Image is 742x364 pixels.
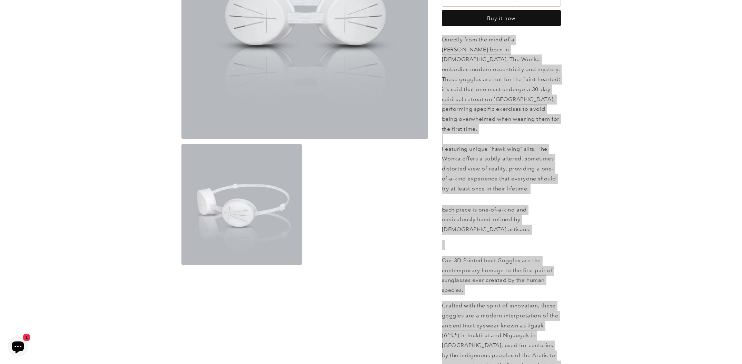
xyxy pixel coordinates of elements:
button: Buy it now [442,10,561,26]
p: Our 3D Printed Inuit Goggles are the contemporary homage to the first pair of sunglasses ever cre... [442,256,561,295]
p: Each piece is one-of-a-kind and meticulously hand-refined by [DEMOGRAPHIC_DATA] artisans. [442,205,561,235]
inbox-online-store-chat: Shopify online store chat [6,336,30,358]
p: Directly from the mind of a [PERSON_NAME] born in [DEMOGRAPHIC_DATA], The Wonka embodies modern e... [442,35,561,194]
